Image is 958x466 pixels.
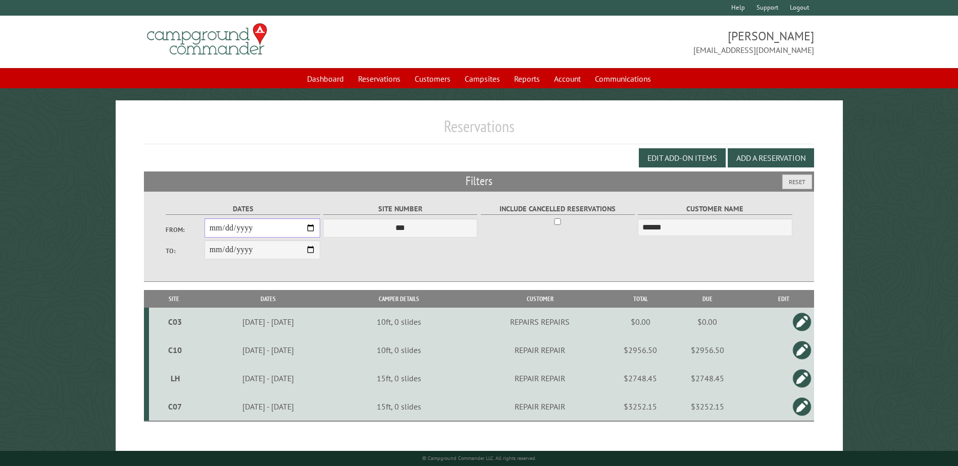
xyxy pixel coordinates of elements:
div: C10 [153,345,196,355]
td: $3252.15 [620,392,661,421]
td: REPAIR REPAIR [460,364,621,392]
h1: Reservations [144,116,814,144]
th: Dates [198,290,338,308]
label: Customer Name [638,203,792,215]
td: $2956.50 [620,336,661,364]
button: Add a Reservation [728,148,814,167]
a: Campsites [459,69,506,88]
a: Reservations [352,69,407,88]
div: C03 [153,317,196,327]
img: Campground Commander [144,20,270,59]
label: To: [166,246,204,256]
td: 10ft, 0 slides [338,308,460,336]
button: Reset [782,174,812,189]
label: Include Cancelled Reservations [481,203,635,215]
td: REPAIR REPAIR [460,336,621,364]
a: Communications [589,69,657,88]
td: 10ft, 0 slides [338,336,460,364]
td: 15ft, 0 slides [338,392,460,421]
label: From: [166,225,204,235]
div: [DATE] - [DATE] [200,373,336,383]
th: Due [661,290,754,308]
span: [PERSON_NAME] [EMAIL_ADDRESS][DOMAIN_NAME] [479,28,814,56]
label: Dates [166,203,320,215]
a: Customers [409,69,457,88]
div: [DATE] - [DATE] [200,345,336,355]
th: Site [149,290,198,308]
a: Account [548,69,587,88]
div: [DATE] - [DATE] [200,401,336,412]
th: Edit [754,290,814,308]
td: $2956.50 [661,336,754,364]
td: $0.00 [661,308,754,336]
a: Reports [508,69,546,88]
th: Total [620,290,661,308]
h2: Filters [144,171,814,191]
td: $2748.45 [620,364,661,392]
label: Site Number [323,203,477,215]
td: REPAIRS REPAIRS [460,308,621,336]
td: 15ft, 0 slides [338,364,460,392]
div: [DATE] - [DATE] [200,317,336,327]
th: Customer [460,290,621,308]
th: Camper Details [338,290,460,308]
td: REPAIR REPAIR [460,392,621,421]
td: $2748.45 [661,364,754,392]
div: C07 [153,401,196,412]
td: $0.00 [620,308,661,336]
td: $3252.15 [661,392,754,421]
a: Dashboard [301,69,350,88]
small: © Campground Commander LLC. All rights reserved. [422,455,536,461]
button: Edit Add-on Items [639,148,726,167]
div: LH [153,373,196,383]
